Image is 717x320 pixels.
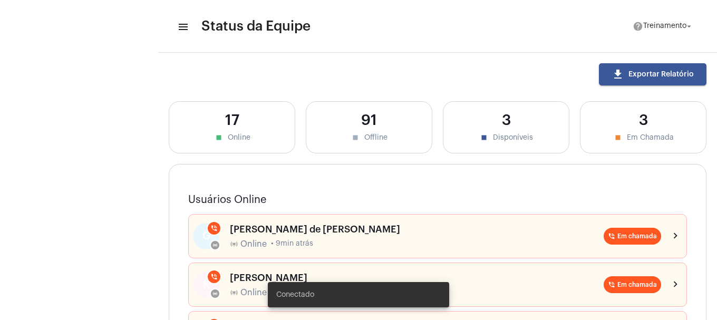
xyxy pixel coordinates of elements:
[599,63,706,85] button: Exportar Relatório
[608,281,615,288] mat-icon: phone_in_talk
[613,133,623,142] mat-icon: stop
[180,133,284,142] div: Online
[454,133,558,142] div: Disponíveis
[230,288,238,297] mat-icon: online_prediction
[240,239,267,249] span: Online
[210,273,218,280] mat-icon: phone_in_talk
[188,194,687,206] h3: Usuários Online
[684,22,694,31] mat-icon: arrow_drop_down
[479,133,489,142] mat-icon: stop
[612,68,624,81] mat-icon: download
[230,240,238,248] mat-icon: online_prediction
[193,223,219,249] div: G
[643,23,686,30] span: Treinamento
[212,291,218,296] mat-icon: online_prediction
[317,133,421,142] div: Offline
[180,112,284,129] div: 17
[591,112,695,129] div: 3
[670,278,682,291] mat-icon: chevron_right
[210,225,218,232] mat-icon: phone_in_talk
[608,232,615,240] mat-icon: phone_in_talk
[591,133,695,142] div: Em Chamada
[230,224,604,235] div: [PERSON_NAME] de [PERSON_NAME]
[604,228,661,245] mat-chip: Em chamada
[612,71,694,78] span: Exportar Relatório
[212,243,218,248] mat-icon: online_prediction
[604,276,661,293] mat-chip: Em chamada
[271,240,313,248] span: • 9min atrás
[230,273,604,283] div: [PERSON_NAME]
[201,18,311,35] span: Status da Equipe
[214,133,224,142] mat-icon: stop
[351,133,360,142] mat-icon: stop
[193,271,219,298] div: K
[626,16,700,37] button: Treinamento
[454,112,558,129] div: 3
[177,21,188,33] mat-icon: sidenav icon
[317,112,421,129] div: 91
[240,288,267,297] span: Online
[670,230,682,243] mat-icon: chevron_right
[633,21,643,32] mat-icon: help
[276,289,314,300] span: Conectado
